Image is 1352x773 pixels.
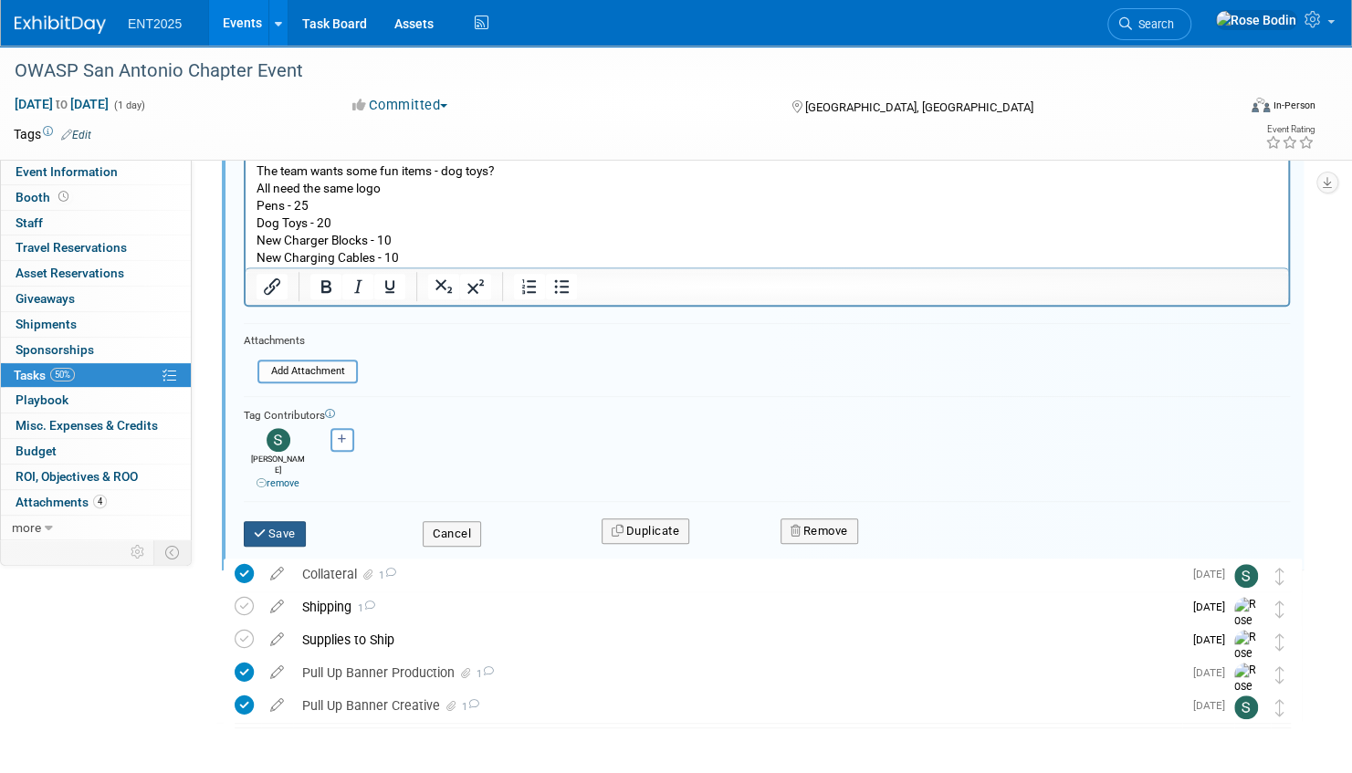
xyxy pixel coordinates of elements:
[602,518,689,544] button: Duplicate
[16,317,77,331] span: Shipments
[423,521,481,547] button: Cancel
[342,274,373,299] button: Italic
[1132,17,1174,31] span: Search
[1,338,191,362] a: Sponsorships
[257,477,299,489] a: remove
[1,363,191,388] a: Tasks50%
[1234,695,1258,719] img: Stephanie Silva
[16,342,94,357] span: Sponsorships
[16,291,75,306] span: Giveaways
[1,160,191,184] a: Event Information
[16,215,43,230] span: Staff
[1275,666,1284,684] i: Move task
[474,668,494,680] span: 1
[16,495,107,509] span: Attachments
[1193,633,1234,646] span: [DATE]
[244,521,306,547] button: Save
[1265,125,1315,134] div: Event Rating
[781,518,858,544] button: Remove
[310,274,341,299] button: Bold
[546,274,577,299] button: Bullet list
[1121,95,1315,122] div: Event Format
[1,261,191,286] a: Asset Reservations
[459,701,479,713] span: 1
[1,235,191,260] a: Travel Reservations
[53,97,70,111] span: to
[1234,663,1262,727] img: Rose Bodin
[261,664,293,681] a: edit
[1193,601,1234,613] span: [DATE]
[1275,568,1284,585] i: Move task
[12,520,41,535] span: more
[293,559,1182,590] div: Collateral
[460,274,491,299] button: Superscript
[244,333,358,349] div: Attachments
[261,697,293,714] a: edit
[246,155,1288,267] iframe: Rich Text Area
[16,164,118,179] span: Event Information
[428,274,459,299] button: Subscript
[154,540,192,564] td: Toggle Event Tabs
[1,465,191,489] a: ROI, Objectives & ROO
[1273,99,1315,112] div: In-Person
[514,274,545,299] button: Numbered list
[1,287,191,311] a: Giveaways
[14,96,110,112] span: [DATE] [DATE]
[112,99,145,111] span: (1 day)
[1,388,191,413] a: Playbook
[1,211,191,235] a: Staff
[1193,568,1234,580] span: [DATE]
[16,266,124,280] span: Asset Reservations
[50,368,75,381] span: 50%
[293,690,1182,721] div: Pull Up Banner Creative
[293,591,1182,622] div: Shipping
[293,624,1182,655] div: Supplies to Ship
[1215,10,1297,30] img: Rose Bodin
[16,240,127,255] span: Travel Reservations
[1234,630,1262,695] img: Rose Bodin
[248,452,308,491] div: [PERSON_NAME]
[16,190,72,204] span: Booth
[16,469,138,484] span: ROI, Objectives & ROO
[55,190,72,204] span: Booth not reserved yet
[1,185,191,210] a: Booth
[1234,564,1258,588] img: Stephanie Silva
[1275,699,1284,716] i: Move task
[261,599,293,615] a: edit
[376,569,396,581] span: 1
[1,413,191,438] a: Misc. Expenses & Credits
[15,16,106,34] img: ExhibitDay
[93,495,107,508] span: 4
[16,444,57,458] span: Budget
[1275,633,1284,651] i: Move task
[1,439,191,464] a: Budget
[346,96,455,115] button: Committed
[261,632,293,648] a: edit
[8,55,1205,88] div: OWASP San Antonio Chapter Event
[1,516,191,540] a: more
[1,312,191,337] a: Shipments
[128,16,182,31] span: ENT2025
[14,125,91,143] td: Tags
[257,274,288,299] button: Insert/edit link
[351,602,375,614] span: 1
[374,274,405,299] button: Underline
[804,100,1032,114] span: [GEOGRAPHIC_DATA], [GEOGRAPHIC_DATA]
[1193,699,1234,712] span: [DATE]
[14,368,75,382] span: Tasks
[1,490,191,515] a: Attachments4
[16,418,158,433] span: Misc. Expenses & Credits
[122,540,154,564] td: Personalize Event Tab Strip
[1107,8,1191,40] a: Search
[1193,666,1234,679] span: [DATE]
[267,428,290,452] img: Stephanie Silva
[261,566,293,582] a: edit
[293,657,1182,688] div: Pull Up Banner Production
[244,404,1290,423] div: Tag Contributors
[1252,98,1270,112] img: Format-Inperson.png
[1275,601,1284,618] i: Move task
[16,392,68,407] span: Playbook
[1234,597,1262,662] img: Rose Bodin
